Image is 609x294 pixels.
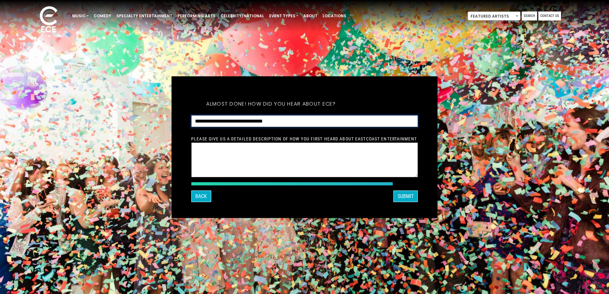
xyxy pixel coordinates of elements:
a: Music [70,11,91,21]
select: How did you hear about ECE [191,115,418,127]
label: Please give us a detailed description of how you first heard about EastCoast Entertainment [191,136,417,141]
a: Comedy [91,11,114,21]
a: Specialty Entertainment [114,11,175,21]
span: Featured Artists [468,12,520,20]
h5: Almost done! How did you hear about ECE? [191,92,351,115]
a: Contact Us [538,12,561,20]
a: Event Types [267,11,301,21]
img: ece_new_logo_whitev2-1.png [33,4,65,36]
a: About [301,11,320,21]
a: Locations [320,11,349,21]
span: Featured Artists [468,12,520,21]
a: Performing Arts [175,11,218,21]
button: Back [191,190,211,202]
a: Search [522,12,537,20]
a: Celebrity/National [218,11,267,21]
button: SUBMIT [394,190,418,202]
